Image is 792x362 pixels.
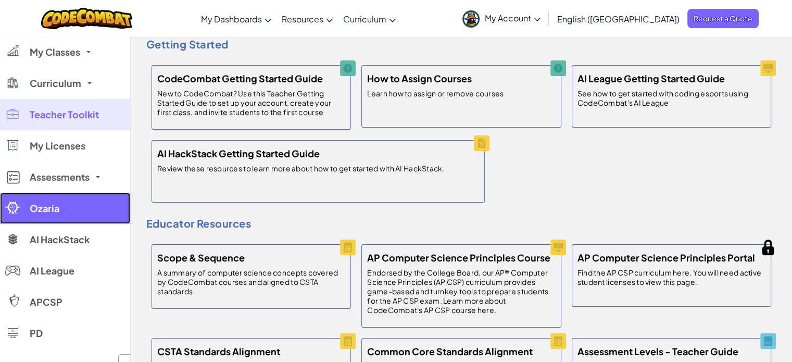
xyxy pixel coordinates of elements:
[367,89,504,98] p: Learn how to assign or remove courses
[577,250,755,265] h5: AP Computer Science Principles Portal
[338,5,401,33] a: Curriculum
[577,89,765,107] p: See how to get started with coding esports using CodeCombat's AI League
[356,239,566,333] a: AP Computer Science Principles Course Endorsed by the College Board, our AP® Computer Science Pri...
[146,239,356,314] a: Scope & Sequence A summary of computer science concepts covered by CodeCombat courses and aligned...
[577,344,738,359] h5: Assessment Levels - Teacher Guide
[457,2,546,35] a: My Account
[157,89,345,117] p: New to CodeCombat? Use this Teacher Getting Started Guide to set up your account, create your fir...
[196,5,276,33] a: My Dashboards
[367,344,533,359] h5: Common Core Standards Alignment
[157,344,280,359] h5: CSTA Standards Alignment
[201,14,262,24] span: My Dashboards
[30,47,80,57] span: My Classes
[157,146,320,161] h5: AI HackStack Getting Started Guide
[146,135,490,208] a: AI HackStack Getting Started Guide Review these resources to learn more about how to get started ...
[552,5,685,33] a: English ([GEOGRAPHIC_DATA])
[157,268,345,296] p: A summary of computer science concepts covered by CodeCombat courses and aligned to CSTA standards
[157,250,245,265] h5: Scope & Sequence
[282,14,323,24] span: Resources
[30,172,90,182] span: Assessments
[30,266,74,276] span: AI League
[485,13,540,23] span: My Account
[577,71,725,86] h5: AI League Getting Started Guide
[30,235,90,244] span: AI HackStack
[577,268,765,286] p: Find the AP CSP curriculum here. You will need active student licenses to view this page.
[146,36,776,52] h4: Getting Started
[157,164,445,173] p: Review these resources to learn more about how to get started with AI HackStack.
[41,8,132,29] img: CodeCombat logo
[557,14,680,24] span: English ([GEOGRAPHIC_DATA])
[687,9,759,28] a: Request a Quote
[30,79,81,88] span: Curriculum
[462,10,480,28] img: avatar
[567,239,776,312] a: AP Computer Science Principles Portal Find the AP CSP curriculum here. You will need active stude...
[146,60,356,135] a: CodeCombat Getting Started Guide New to CodeCombat? Use this Teacher Getting Started Guide to set...
[367,250,550,265] h5: AP Computer Science Principles Course
[30,110,99,119] span: Teacher Toolkit
[146,216,776,231] h4: Educator Resources
[276,5,338,33] a: Resources
[356,60,566,133] a: How to Assign Courses Learn how to assign or remove courses
[343,14,386,24] span: Curriculum
[367,71,472,86] h5: How to Assign Courses
[157,71,323,86] h5: CodeCombat Getting Started Guide
[30,141,85,151] span: My Licenses
[367,268,555,315] p: Endorsed by the College Board, our AP® Computer Science Principles (AP CSP) curriculum provides g...
[567,60,776,133] a: AI League Getting Started Guide See how to get started with coding esports using CodeCombat's AI ...
[30,204,59,213] span: Ozaria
